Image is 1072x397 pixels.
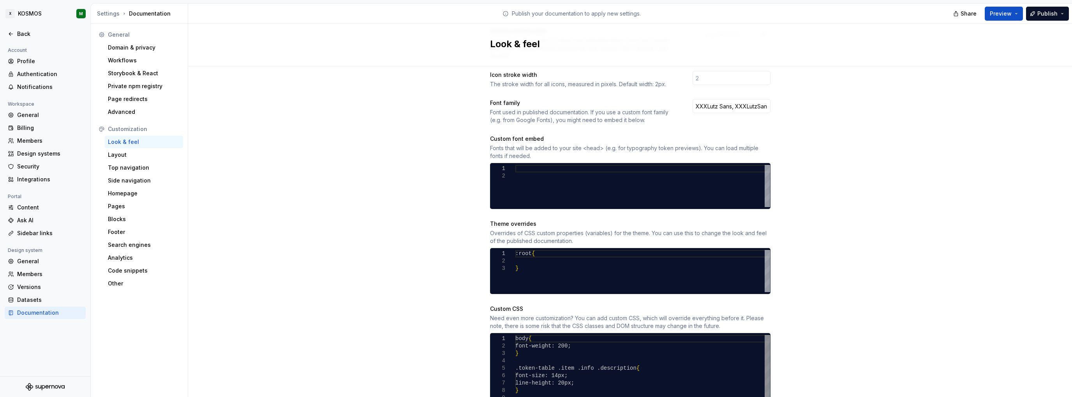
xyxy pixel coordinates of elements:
[515,265,518,271] span: }
[17,270,83,278] div: Members
[515,365,636,371] span: .token-table .item .info .description
[18,10,42,18] div: KOSMOS
[17,150,83,158] div: Design systems
[17,30,83,38] div: Back
[108,241,180,249] div: Search engines
[5,46,30,55] div: Account
[105,264,183,277] a: Code snippets
[108,57,180,64] div: Workflows
[105,277,183,290] a: Other
[515,350,518,356] span: }
[108,177,180,184] div: Side navigation
[108,69,180,77] div: Storybook & React
[5,294,86,306] a: Datasets
[17,57,83,65] div: Profile
[636,365,639,371] span: {
[515,335,529,342] span: body
[17,124,83,132] div: Billing
[490,38,761,50] h2: Look & feel
[108,254,180,262] div: Analytics
[490,379,505,387] div: 7
[2,5,89,22] button: XKOSMOSM
[490,350,505,357] div: 3
[490,144,770,160] div: Fonts that will be added to your site <head> (e.g. for typography token previews). You can load m...
[5,135,86,147] a: Members
[490,265,505,272] div: 3
[105,161,183,174] a: Top navigation
[108,215,180,223] div: Blocks
[961,10,977,18] span: Share
[515,372,568,379] span: font-size: 14px;
[490,220,536,228] div: Theme overrides
[97,10,120,18] button: Settings
[5,173,86,186] a: Integrations
[108,138,180,146] div: Look & feel
[5,147,86,160] a: Design systems
[490,305,523,313] div: Custom CSS
[17,137,83,145] div: Members
[105,174,183,187] a: Side navigation
[105,187,183,200] a: Homepage
[490,99,520,107] div: Font family
[79,11,83,17] div: M
[1026,7,1069,21] button: Publish
[17,70,83,78] div: Authentication
[490,80,679,88] div: The stroke width for all icons, measured in pixels. Default width: 2px.
[515,250,532,257] span: :root
[490,357,505,365] div: 4
[17,163,83,170] div: Security
[515,380,574,386] span: line-height: 20px;
[105,80,183,92] a: Private npm registry
[105,213,183,225] a: Blocks
[693,99,770,113] input: Inter, Arial, sans-serif
[105,136,183,148] a: Look & feel
[108,44,180,51] div: Domain & privacy
[105,106,183,118] a: Advanced
[490,135,544,143] div: Custom font embed
[108,95,180,103] div: Page redirects
[17,204,83,211] div: Content
[5,255,86,268] a: General
[105,149,183,161] a: Layout
[105,239,183,251] a: Search engines
[17,229,83,237] div: Sidebar links
[105,54,183,67] a: Workflows
[26,383,65,391] svg: Supernova Logo
[5,214,86,227] a: Ask AI
[105,200,183,213] a: Pages
[515,387,518,393] span: }
[5,160,86,173] a: Security
[108,190,180,197] div: Homepage
[17,257,83,265] div: General
[105,93,183,105] a: Page redirects
[5,307,86,319] a: Documentation
[5,281,86,293] a: Versions
[5,109,86,121] a: General
[990,10,1012,18] span: Preview
[108,108,180,116] div: Advanced
[17,175,83,183] div: Integrations
[490,172,505,180] div: 2
[5,246,46,255] div: Design system
[17,83,83,91] div: Notifications
[490,108,679,124] div: Font used in published documentation. If you use a custom font family (e.g. from Google Fonts), y...
[108,151,180,159] div: Layout
[108,31,180,39] div: General
[17,283,83,291] div: Versions
[5,9,15,18] div: X
[5,68,86,80] a: Authentication
[515,343,571,349] span: font-weight: 200;
[17,309,83,317] div: Documentation
[17,216,83,224] div: Ask AI
[108,164,180,172] div: Top navigation
[490,250,505,257] div: 1
[5,268,86,280] a: Members
[490,342,505,350] div: 2
[108,125,180,133] div: Customization
[105,252,183,264] a: Analytics
[490,165,505,172] div: 1
[490,314,770,330] div: Need even more customization? You can add custom CSS, which will override everything before it. P...
[5,122,86,134] a: Billing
